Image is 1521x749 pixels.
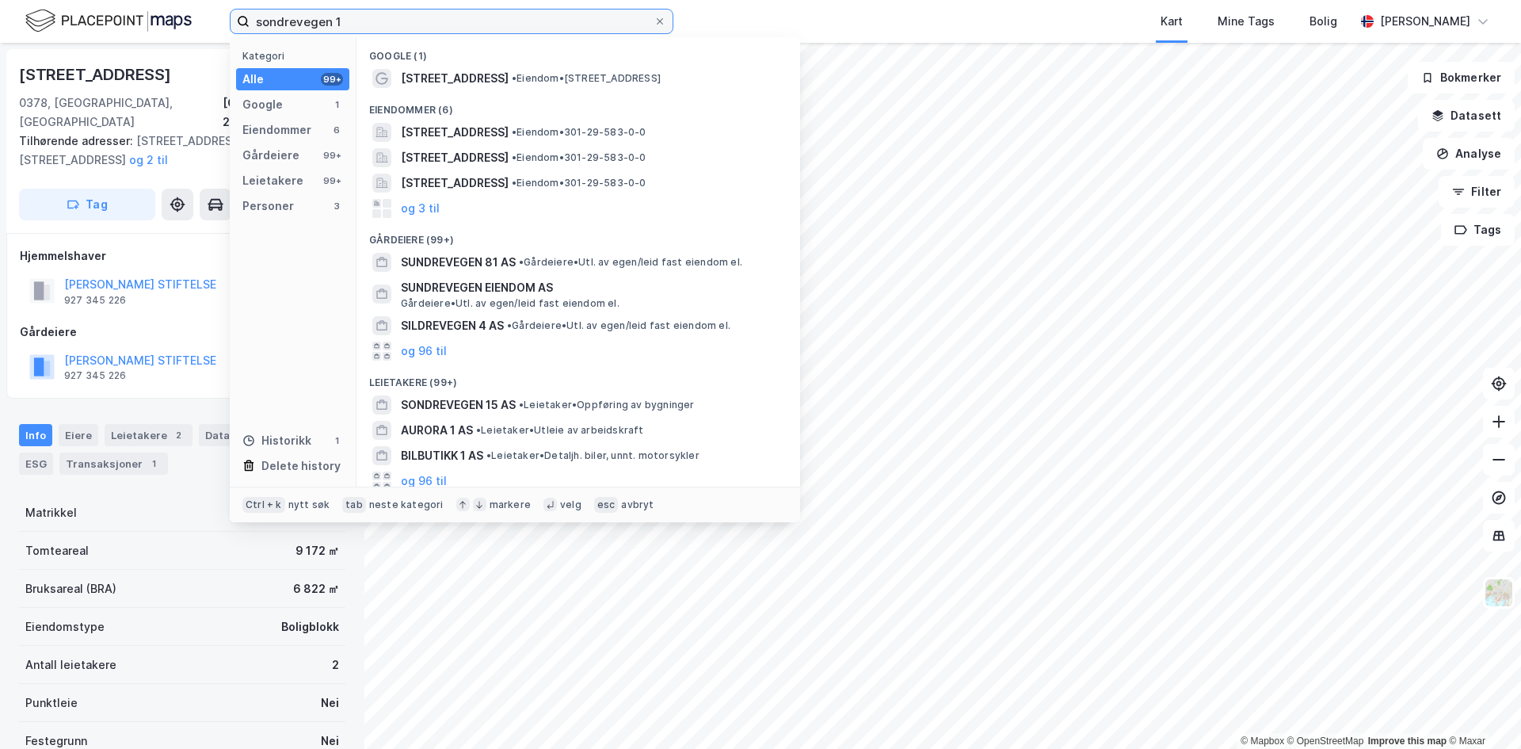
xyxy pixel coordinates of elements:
span: Eiendom • 301-29-583-0-0 [512,151,646,164]
img: logo.f888ab2527a4732fd821a326f86c7f29.svg [25,7,192,35]
div: markere [490,499,531,511]
div: Gårdeiere [20,323,345,342]
div: 99+ [321,149,343,162]
div: [STREET_ADDRESS], [STREET_ADDRESS] [19,132,333,170]
div: 1 [330,434,343,447]
span: • [512,151,517,163]
div: 9 172 ㎡ [295,541,339,560]
button: Tag [19,189,155,220]
span: • [476,424,481,436]
div: nytt søk [288,499,330,511]
div: 6 [330,124,343,136]
span: Eiendom • 301-29-583-0-0 [512,126,646,139]
div: Kategori [242,50,349,62]
div: neste kategori [369,499,444,511]
div: Gårdeiere (99+) [356,221,800,250]
div: Punktleie [25,694,78,713]
div: Info [19,424,52,446]
div: Eiendomstype [25,617,105,636]
div: avbryt [621,499,654,511]
div: Leietakere [105,424,193,446]
div: Leietakere (99+) [356,364,800,392]
img: Z [1484,578,1514,608]
div: Tomteareal [25,541,89,560]
div: tab [342,497,366,513]
span: Leietaker • Utleie av arbeidskraft [476,424,644,437]
span: Gårdeiere • Utl. av egen/leid fast eiendom el. [519,256,742,269]
a: Mapbox [1241,736,1284,747]
div: 1 [146,456,162,472]
div: Leietakere [242,171,303,190]
span: • [507,319,512,331]
div: 927 345 226 [64,294,126,307]
button: Filter [1439,176,1515,208]
span: • [519,256,524,268]
div: velg [560,499,581,511]
button: Analyse [1423,138,1515,170]
span: SILDREVEGEN 4 AS [401,316,504,335]
div: [STREET_ADDRESS] [19,62,174,87]
button: Datasett [1418,100,1515,132]
button: og 96 til [401,342,447,361]
div: Hjemmelshaver [20,246,345,266]
span: BILBUTIKK 1 AS [401,446,483,465]
span: [STREET_ADDRESS] [401,69,509,88]
div: Historikk [242,431,311,450]
div: esc [594,497,619,513]
div: [GEOGRAPHIC_DATA], 29/583 [223,94,345,132]
div: Bolig [1309,12,1337,31]
button: Tags [1441,214,1515,246]
iframe: Chat Widget [1442,673,1521,749]
div: Alle [242,70,264,89]
div: Datasett [199,424,258,446]
span: • [512,177,517,189]
div: Delete history [261,457,341,476]
span: • [486,449,491,461]
div: Matrikkel [25,503,77,522]
div: Nei [321,694,339,713]
div: 6 822 ㎡ [293,579,339,598]
span: • [512,126,517,138]
div: 3 [330,200,343,212]
span: Eiendom • [STREET_ADDRESS] [512,72,661,85]
span: Eiendom • 301-29-583-0-0 [512,177,646,189]
div: Eiere [59,424,98,446]
div: Kart [1161,12,1183,31]
div: [PERSON_NAME] [1380,12,1470,31]
div: ESG [19,453,53,475]
div: 0378, [GEOGRAPHIC_DATA], [GEOGRAPHIC_DATA] [19,94,223,132]
div: 99+ [321,73,343,86]
a: Improve this map [1368,736,1447,747]
div: 927 345 226 [64,369,126,382]
div: Eiendommer (6) [356,91,800,120]
div: 99+ [321,174,343,187]
span: Gårdeiere • Utl. av egen/leid fast eiendom el. [507,319,730,332]
div: Boligblokk [281,617,339,636]
button: og 3 til [401,199,440,218]
div: Kontrollprogram for chat [1442,673,1521,749]
span: Leietaker • Oppføring av bygninger [519,399,695,411]
span: AURORA 1 AS [401,421,473,440]
div: Google [242,95,283,114]
a: OpenStreetMap [1287,736,1364,747]
span: SUNDREVEGEN EIENDOM AS [401,278,781,297]
button: og 96 til [401,472,447,491]
span: • [512,72,517,84]
span: SUNDREVEGEN 81 AS [401,253,516,272]
button: Bokmerker [1408,62,1515,94]
span: [STREET_ADDRESS] [401,148,509,167]
div: Mine Tags [1218,12,1275,31]
div: 2 [332,655,339,674]
div: Gårdeiere [242,146,299,165]
span: SONDREVEGEN 15 AS [401,396,516,415]
div: Bruksareal (BRA) [25,579,116,598]
div: Eiendommer [242,120,311,139]
input: Søk på adresse, matrikkel, gårdeiere, leietakere eller personer [250,10,654,33]
div: Transaksjoner [59,453,168,475]
div: 2 [170,427,186,443]
div: 1 [330,98,343,111]
div: Antall leietakere [25,655,116,674]
span: Gårdeiere • Utl. av egen/leid fast eiendom el. [401,297,619,310]
span: Leietaker • Detaljh. biler, unnt. motorsykler [486,449,700,462]
span: Tilhørende adresser: [19,134,136,147]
